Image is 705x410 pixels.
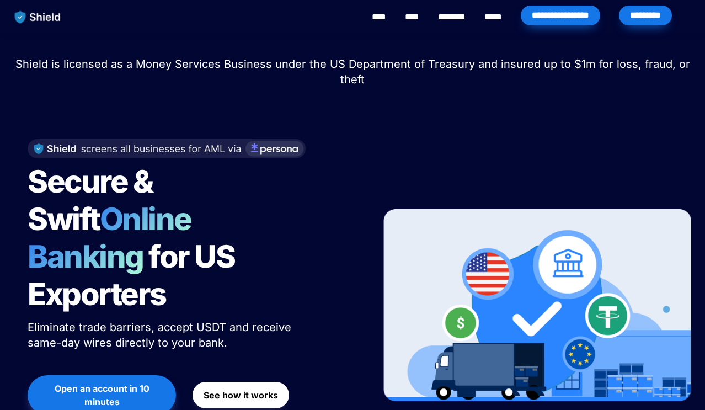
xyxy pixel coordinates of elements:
[28,163,158,238] span: Secure & Swift
[28,321,295,349] span: Eliminate trade barriers, accept USDT and receive same-day wires directly to your bank.
[28,238,240,313] span: for US Exporters
[15,57,693,86] span: Shield is licensed as a Money Services Business under the US Department of Treasury and insured u...
[204,390,278,401] strong: See how it works
[55,383,152,407] strong: Open an account in 10 minutes
[193,382,289,408] button: See how it works
[9,6,66,29] img: website logo
[28,200,202,275] span: Online Banking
